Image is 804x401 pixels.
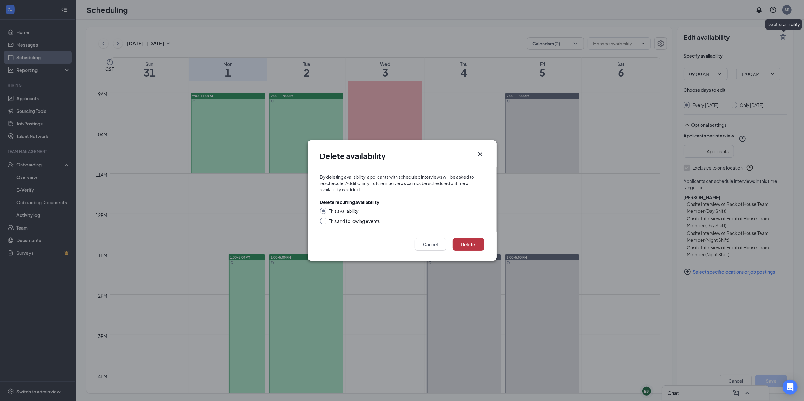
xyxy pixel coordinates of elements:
h1: Delete availability [320,150,386,161]
div: This and following events [329,218,380,224]
button: Close [477,150,484,158]
div: This availability [329,208,359,214]
div: Open Intercom Messenger [783,380,798,395]
button: Delete [453,238,484,251]
svg: Cross [477,150,484,158]
div: By deleting availability, applicants with scheduled interviews will be asked to reschedule. Addit... [320,174,484,193]
div: Delete recurring availability [320,199,379,205]
button: Cancel [415,238,446,251]
div: Delete availability [765,19,802,30]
